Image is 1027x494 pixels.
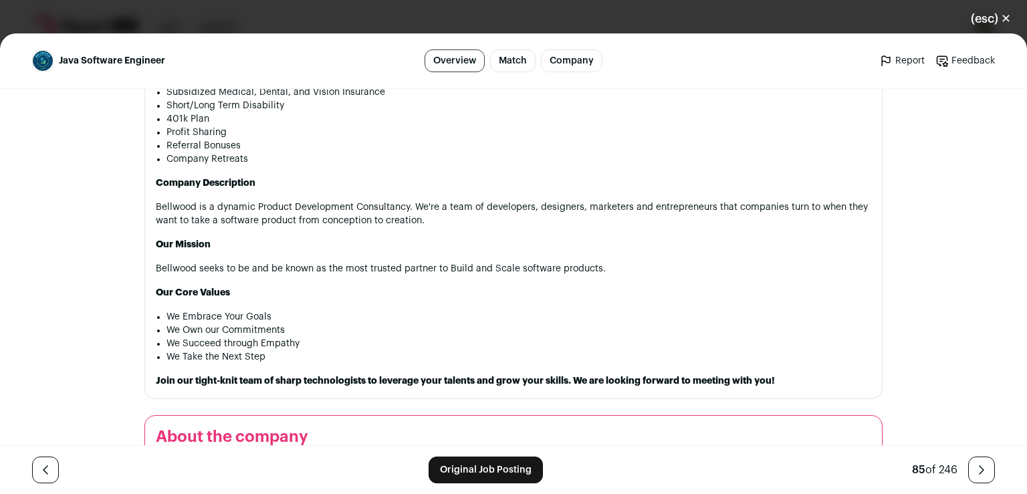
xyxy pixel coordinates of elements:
p: Bellwood seeks to be and be known as the most trusted partner to Build and Scale software products. [156,262,871,275]
li: We Succeed through Empathy [166,337,871,350]
li: 401k Plan [166,112,871,126]
div: of 246 [912,462,957,478]
strong: Join our tight-knit team of sharp technologists to leverage your talents and grow your skills. We... [156,376,775,386]
li: Company Retreats [166,152,871,166]
p: Bellwood is a dynamic Product Development Consultancy. We're a team of developers, designers, mar... [156,201,871,227]
a: Feedback [935,54,995,68]
strong: Our Core Values [156,288,230,297]
strong: Company Description [156,178,255,188]
li: We Take the Next Step [166,350,871,364]
a: Company [541,49,602,72]
h2: About the company [156,426,871,448]
strong: Our Mission [156,240,211,249]
li: Short/Long Term Disability [166,99,871,112]
li: Subsidized Medical, Dental, and Vision Insurance [166,86,871,99]
span: Java Software Engineer [59,54,165,68]
a: Original Job Posting [429,457,543,483]
li: We Embrace Your Goals [166,310,871,324]
a: Overview [425,49,485,72]
li: We Own our Commitments [166,324,871,337]
span: 85 [912,465,925,475]
li: Referral Bonuses [166,139,871,152]
button: Close modal [955,4,1027,33]
li: Profit Sharing [166,126,871,139]
a: Match [490,49,536,72]
a: Report [879,54,925,68]
img: b0600ed3e496a02650b98c17456ae570a7ee10cf802a5e86020aaa3dc8296be9.jpg [33,51,53,71]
